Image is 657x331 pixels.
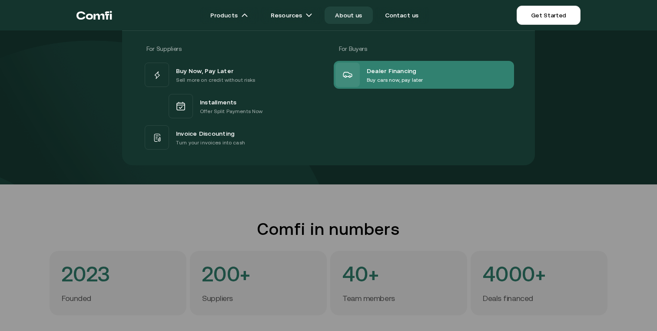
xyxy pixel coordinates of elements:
[76,2,112,28] a: Return to the top of the Comfi home page
[325,7,372,24] a: About us
[200,107,262,116] p: Offer Split Payments Now
[375,7,429,24] a: Contact us
[143,124,323,151] a: Invoice DiscountingTurn your invoices into cash
[176,76,255,84] p: Sell more on credit without risks
[334,61,514,89] a: Dealer FinancingBuy cars now, pay later
[200,97,237,107] span: Installments
[146,45,181,52] span: For Suppliers
[305,12,312,19] img: arrow icons
[143,89,323,124] a: InstallmentsOffer Split Payments Now
[176,128,235,138] span: Invoice Discounting
[367,76,423,84] p: Buy cars now, pay later
[200,7,259,24] a: Productsarrow icons
[367,65,417,76] span: Dealer Financing
[176,138,245,147] p: Turn your invoices into cash
[517,6,581,25] a: Get Started
[241,12,248,19] img: arrow icons
[339,45,367,52] span: For Buyers
[260,7,323,24] a: Resourcesarrow icons
[143,61,323,89] a: Buy Now, Pay LaterSell more on credit without risks
[176,65,233,76] span: Buy Now, Pay Later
